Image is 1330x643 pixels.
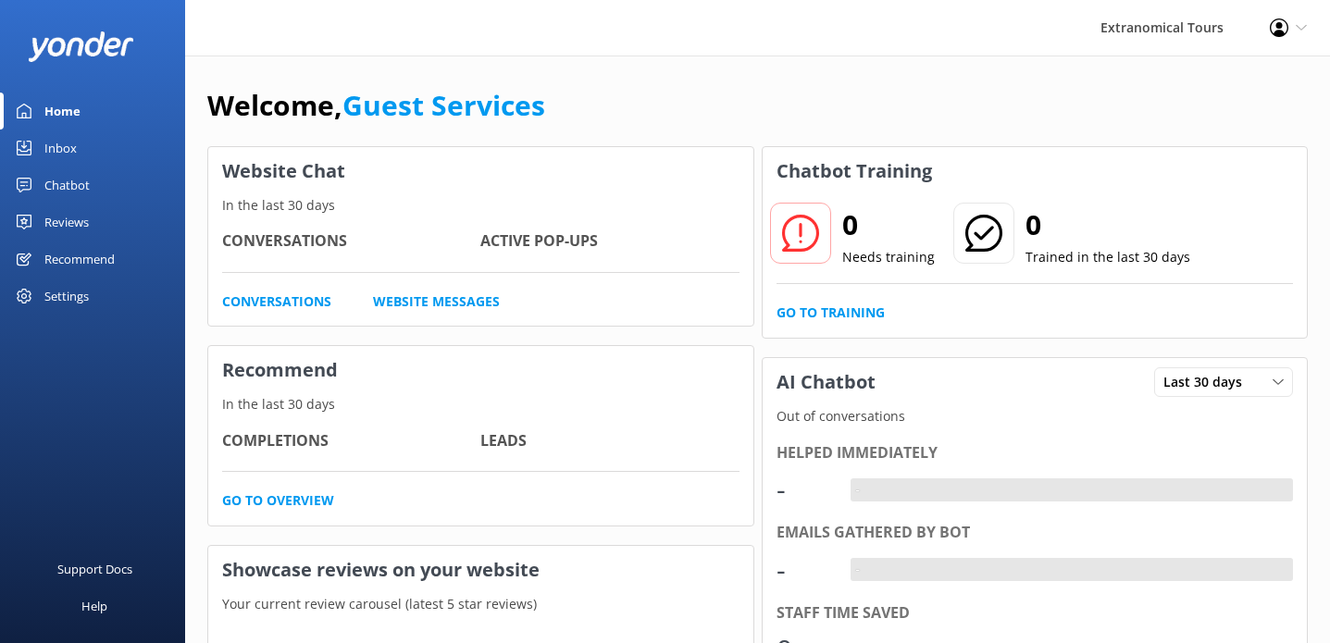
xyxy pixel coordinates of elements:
[842,247,935,267] p: Needs training
[342,86,545,124] a: Guest Services
[81,587,107,624] div: Help
[763,406,1308,427] p: Out of conversations
[207,83,545,128] h1: Welcome,
[222,291,331,312] a: Conversations
[208,546,753,594] h3: Showcase reviews on your website
[842,203,935,247] h2: 0
[44,204,89,241] div: Reviews
[373,291,500,312] a: Website Messages
[1163,372,1253,392] span: Last 30 days
[44,93,81,130] div: Home
[208,195,753,216] p: In the last 30 days
[777,303,885,323] a: Go to Training
[44,241,115,278] div: Recommend
[1025,203,1190,247] h2: 0
[763,358,889,406] h3: AI Chatbot
[208,346,753,394] h3: Recommend
[851,478,864,502] div: -
[777,441,1294,465] div: Helped immediately
[777,548,832,592] div: -
[222,490,334,511] a: Go to overview
[44,167,90,204] div: Chatbot
[851,558,864,582] div: -
[208,594,753,614] p: Your current review carousel (latest 5 star reviews)
[777,521,1294,545] div: Emails gathered by bot
[777,601,1294,625] div: Staff time saved
[480,229,739,253] h4: Active Pop-ups
[763,147,946,195] h3: Chatbot Training
[44,130,77,167] div: Inbox
[28,31,134,62] img: yonder-white-logo.png
[777,467,832,512] div: -
[44,278,89,315] div: Settings
[208,394,753,414] p: In the last 30 days
[480,429,739,453] h4: Leads
[208,147,753,195] h3: Website Chat
[57,550,132,587] div: Support Docs
[222,429,480,453] h4: Completions
[1025,247,1190,267] p: Trained in the last 30 days
[222,229,480,253] h4: Conversations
